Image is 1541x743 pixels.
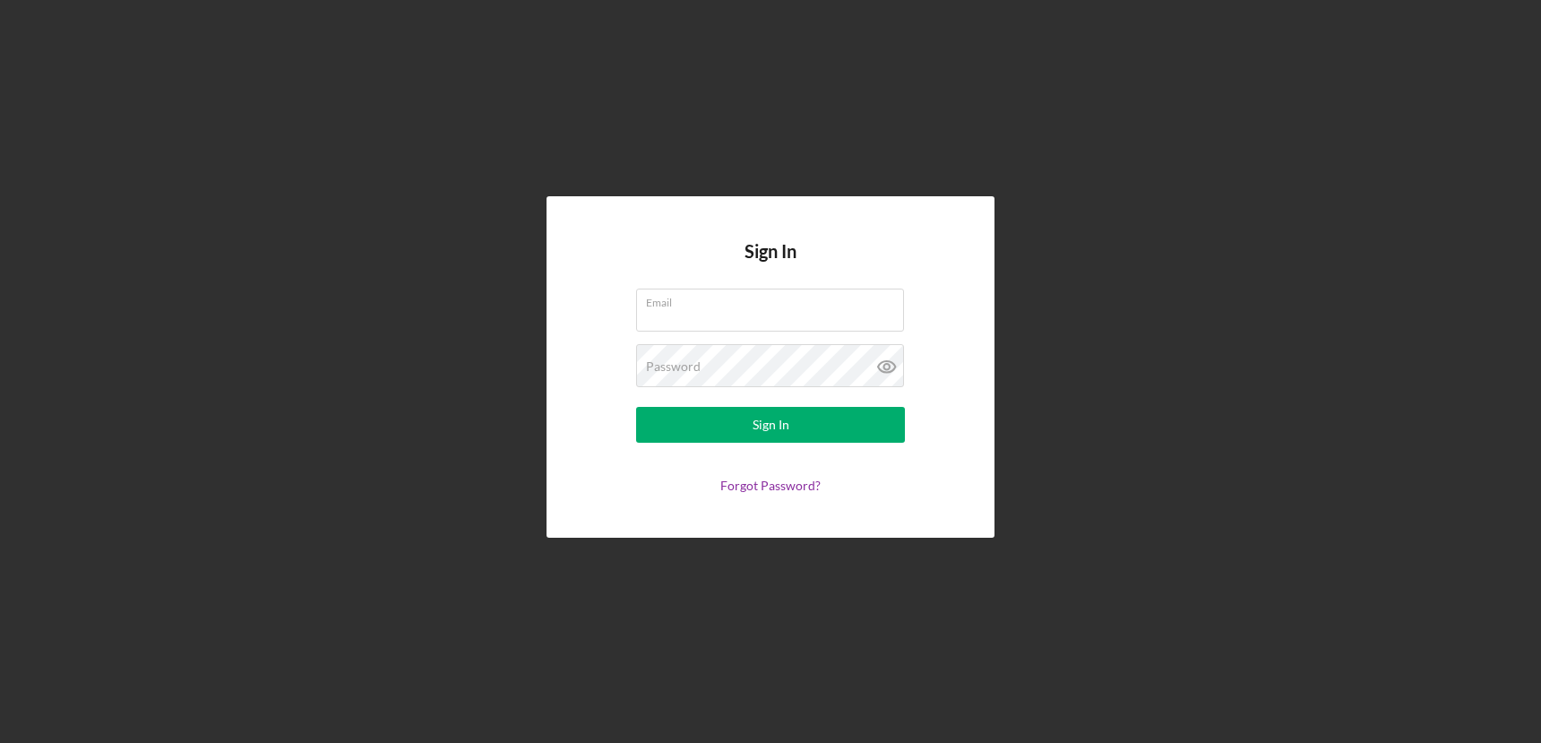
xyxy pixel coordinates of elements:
label: Password [646,359,701,374]
label: Email [646,289,904,309]
h4: Sign In [745,241,796,289]
div: Sign In [753,407,789,443]
button: Sign In [636,407,905,443]
a: Forgot Password? [720,478,821,493]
